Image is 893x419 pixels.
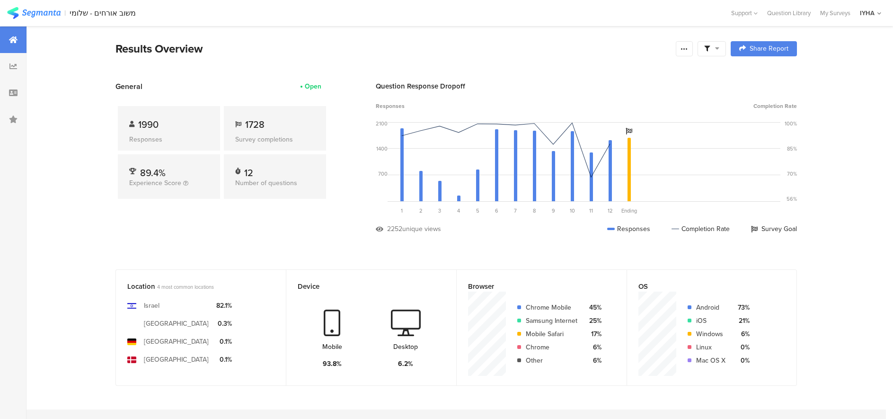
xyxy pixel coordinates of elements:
span: Responses [376,102,405,110]
a: My Surveys [815,9,855,18]
div: Responses [607,224,650,234]
div: Location [127,281,259,292]
div: Ending [619,207,638,214]
div: 700 [378,170,388,178]
div: 0.3% [216,319,232,329]
span: 6 [495,207,498,214]
div: Linux [696,342,725,352]
span: 4 most common locations [157,283,214,291]
span: 1990 [138,117,159,132]
span: 1 [401,207,403,214]
span: 5 [476,207,479,214]
span: General [115,81,142,92]
div: [GEOGRAPHIC_DATA] [144,319,209,329]
span: 89.4% [140,166,166,180]
div: Samsung Internet [526,316,577,326]
span: 1728 [245,117,265,132]
div: [GEOGRAPHIC_DATA] [144,337,209,347]
div: 2252 [387,224,402,234]
div: IYHA [860,9,875,18]
div: 0% [733,356,750,366]
div: 45% [585,303,601,312]
div: 1400 [376,145,388,152]
div: 6% [585,342,601,352]
div: 2100 [376,120,388,127]
div: Results Overview [115,40,671,57]
div: משוב אורחים - שלומי [70,9,136,18]
div: Other [526,356,577,366]
span: 12 [608,207,613,214]
div: Desktop [393,342,418,352]
div: Responses [129,134,209,144]
span: Experience Score [129,178,181,188]
span: 11 [589,207,593,214]
div: Mobile Safari [526,329,577,339]
div: Israel [144,301,159,311]
div: 6% [585,356,601,366]
div: | [64,8,66,18]
div: 21% [733,316,750,326]
div: 56% [787,195,797,203]
span: 4 [457,207,460,214]
div: 85% [787,145,797,152]
div: OS [638,281,769,292]
div: Open [305,81,321,91]
div: 100% [785,120,797,127]
div: Survey Goal [751,224,797,234]
span: 2 [419,207,423,214]
div: 6.2% [398,359,413,369]
a: Question Library [762,9,815,18]
div: Device [298,281,429,292]
span: Number of questions [235,178,297,188]
div: Support [731,6,758,20]
div: Mobile [322,342,342,352]
div: 82.1% [216,301,232,311]
div: Chrome [526,342,577,352]
div: Windows [696,329,725,339]
span: 9 [552,207,555,214]
div: 73% [733,303,750,312]
div: Question Response Dropoff [376,81,797,91]
div: 0.1% [216,355,232,365]
img: segmanta logo [7,7,61,19]
div: Android [696,303,725,312]
div: 25% [585,316,601,326]
div: 6% [733,329,750,339]
span: 10 [570,207,575,214]
div: Mac OS X [696,356,725,366]
div: Survey completions [235,134,315,144]
i: Survey Goal [626,128,632,134]
div: unique views [402,224,441,234]
div: [GEOGRAPHIC_DATA] [144,355,209,365]
span: 8 [533,207,536,214]
div: 0.1% [216,337,232,347]
div: iOS [696,316,725,326]
div: 0% [733,342,750,352]
div: Completion Rate [672,224,730,234]
div: 17% [585,329,601,339]
span: Share Report [750,45,788,52]
div: Browser [468,281,600,292]
div: 12 [244,166,253,175]
div: Chrome Mobile [526,303,577,312]
div: 93.8% [323,359,342,369]
span: 7 [514,207,517,214]
div: 70% [787,170,797,178]
span: 3 [438,207,441,214]
span: Completion Rate [753,102,797,110]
